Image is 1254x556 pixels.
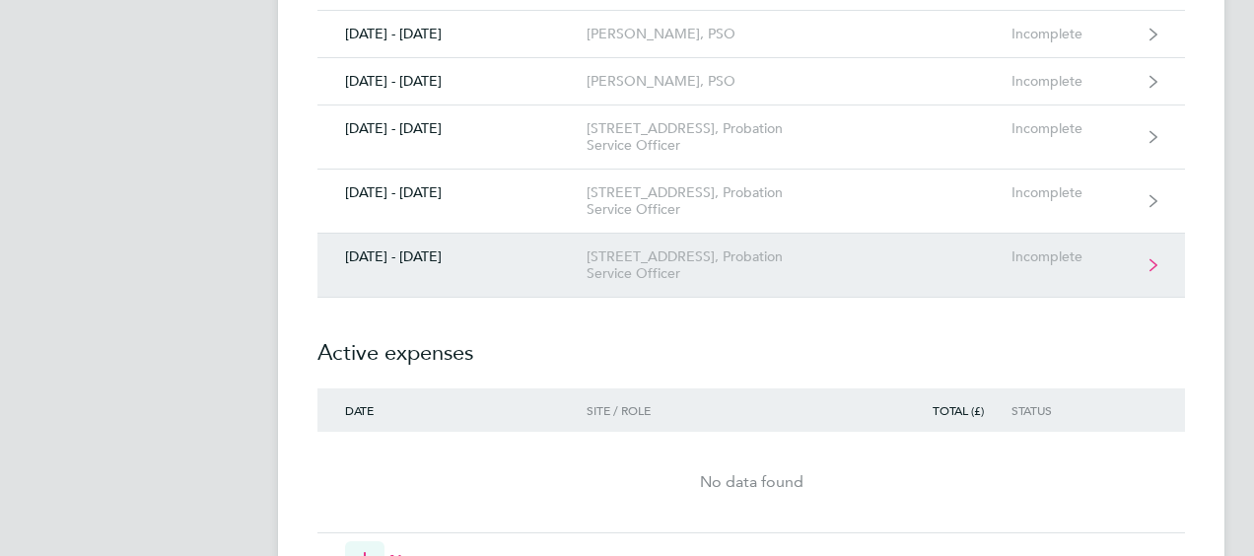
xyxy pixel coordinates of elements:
[317,73,587,90] div: [DATE] - [DATE]
[317,26,587,42] div: [DATE] - [DATE]
[317,105,1185,170] a: [DATE] - [DATE][STREET_ADDRESS], Probation Service OfficerIncomplete
[317,403,587,417] div: Date
[317,470,1185,494] div: No data found
[1011,26,1133,42] div: Incomplete
[317,58,1185,105] a: [DATE] - [DATE][PERSON_NAME], PSOIncomplete
[1011,248,1133,265] div: Incomplete
[317,184,587,201] div: [DATE] - [DATE]
[317,248,587,265] div: [DATE] - [DATE]
[587,184,812,218] div: [STREET_ADDRESS], Probation Service Officer
[317,170,1185,234] a: [DATE] - [DATE][STREET_ADDRESS], Probation Service OfficerIncomplete
[1011,73,1133,90] div: Incomplete
[317,298,1185,388] h2: Active expenses
[1011,120,1133,137] div: Incomplete
[317,234,1185,298] a: [DATE] - [DATE][STREET_ADDRESS], Probation Service OfficerIncomplete
[317,120,587,137] div: [DATE] - [DATE]
[587,248,812,282] div: [STREET_ADDRESS], Probation Service Officer
[317,11,1185,58] a: [DATE] - [DATE][PERSON_NAME], PSOIncomplete
[1011,184,1133,201] div: Incomplete
[587,403,812,417] div: Site / Role
[899,403,1011,417] div: Total (£)
[587,26,812,42] div: [PERSON_NAME], PSO
[1011,403,1133,417] div: Status
[587,73,812,90] div: [PERSON_NAME], PSO
[587,120,812,154] div: [STREET_ADDRESS], Probation Service Officer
